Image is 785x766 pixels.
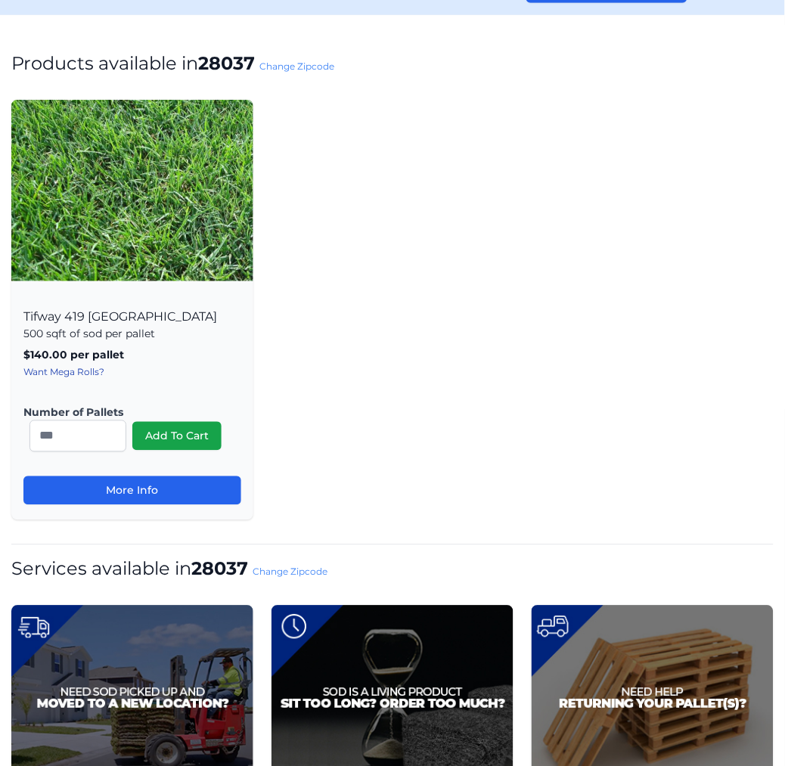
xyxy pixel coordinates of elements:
img: Tifway 419 Bermuda Product Image [11,100,253,281]
strong: 28037 [191,558,248,580]
button: Add To Cart [132,422,222,451]
a: Want Mega Rolls? [23,367,104,378]
div: Tifway 419 [GEOGRAPHIC_DATA] [11,293,253,520]
label: Number of Pallets [23,405,229,420]
a: Change Zipcode [253,566,327,578]
p: 500 sqft of sod per pallet [23,327,241,342]
h1: Products available in [11,51,774,76]
a: More Info [23,476,241,505]
h1: Services available in [11,557,774,581]
a: Change Zipcode [259,60,334,72]
strong: 28037 [198,52,255,74]
p: $140.00 per pallet [23,348,241,363]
